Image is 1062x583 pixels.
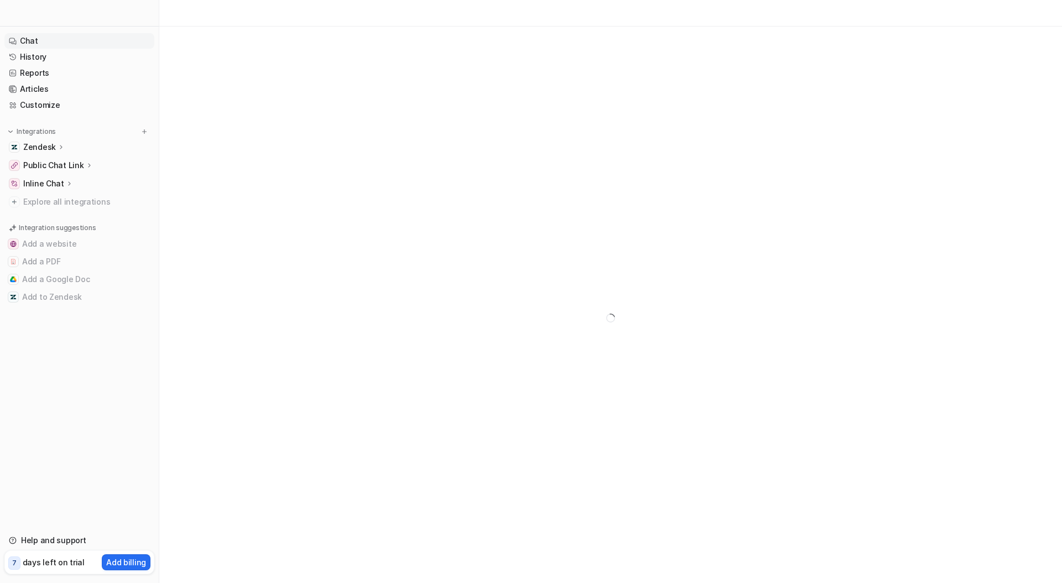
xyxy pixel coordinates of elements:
a: Chat [4,33,154,49]
button: Add a Google DocAdd a Google Doc [4,270,154,288]
button: Add a PDFAdd a PDF [4,253,154,270]
button: Add to ZendeskAdd to Zendesk [4,288,154,306]
img: Add a PDF [10,258,17,265]
a: Explore all integrations [4,194,154,210]
img: Inline Chat [11,180,18,187]
img: menu_add.svg [140,128,148,136]
p: Public Chat Link [23,160,84,171]
p: Zendesk [23,142,56,153]
p: Integrations [17,127,56,136]
img: Add a website [10,241,17,247]
a: Articles [4,81,154,97]
p: Inline Chat [23,178,64,189]
button: Add billing [102,554,150,570]
img: Zendesk [11,144,18,150]
img: expand menu [7,128,14,136]
button: Integrations [4,126,59,137]
a: Reports [4,65,154,81]
p: 7 [12,558,17,568]
p: Integration suggestions [19,223,96,233]
span: Explore all integrations [23,193,150,211]
a: History [4,49,154,65]
img: Add to Zendesk [10,294,17,300]
img: Public Chat Link [11,162,18,169]
a: Help and support [4,533,154,548]
img: Add a Google Doc [10,276,17,283]
a: Customize [4,97,154,113]
p: Add billing [106,556,146,568]
button: Add a websiteAdd a website [4,235,154,253]
img: explore all integrations [9,196,20,207]
p: days left on trial [23,556,85,568]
